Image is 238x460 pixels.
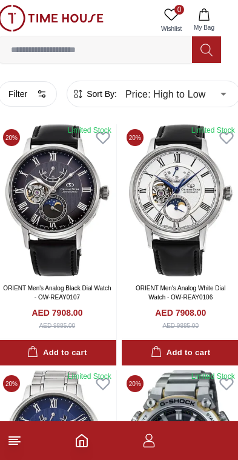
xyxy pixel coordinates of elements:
div: Add to cart [151,346,210,360]
div: Limited Stock [191,125,235,135]
div: Price: High to Low [117,77,235,111]
span: Wishlist [156,24,187,33]
span: Sort By: [84,88,117,100]
button: Sort By: [72,88,117,100]
div: AED 9885.00 [39,321,76,330]
div: Limited Stock [68,125,111,135]
div: Limited Stock [191,372,235,381]
span: 20 % [3,129,20,146]
h4: AED 7908.00 [155,307,206,319]
a: 0Wishlist [156,5,187,36]
a: ORIENT Men's Analog Black Dial Watch - OW-REAY0107 [3,285,111,301]
span: 20 % [127,129,144,146]
span: 20 % [127,375,144,392]
button: My Bag [187,5,222,36]
div: AED 9885.00 [163,321,199,330]
span: 0 [174,5,184,15]
span: My Bag [189,23,219,32]
div: Limited Stock [68,372,111,381]
a: Home [74,433,89,448]
div: Add to cart [27,346,87,360]
span: 20 % [3,375,20,392]
h4: AED 7908.00 [31,307,82,319]
a: ORIENT Men's Analog White Dial Watch - OW-REAY0106 [136,285,225,301]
